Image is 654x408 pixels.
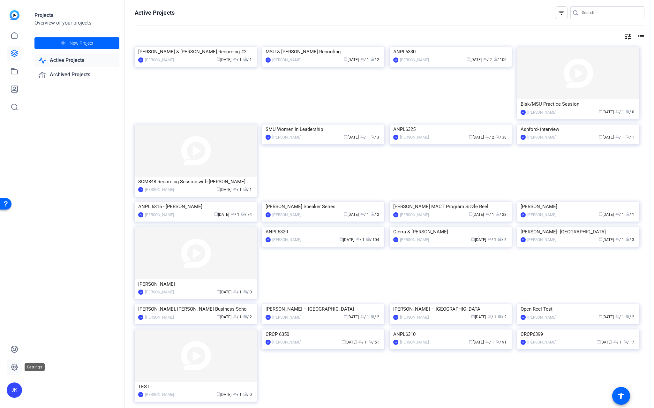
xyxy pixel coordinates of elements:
div: ANPL 6315 - [PERSON_NAME] [138,202,253,211]
span: group [485,340,489,344]
div: Ashford- interview [521,125,636,134]
span: / 51 [368,340,379,344]
div: JK [266,135,271,140]
span: / 91 [496,340,507,344]
div: TEST [138,382,253,391]
span: / 1 [360,135,369,140]
div: JW [393,135,398,140]
span: calendar_today [469,212,473,216]
span: calendar_today [467,57,470,61]
span: calendar_today [344,212,348,216]
span: / 1 [233,290,242,294]
span: / 1 [485,212,494,217]
span: / 0 [243,290,252,294]
span: [DATE] [469,212,484,217]
span: / 1 [233,315,242,319]
span: radio [496,135,500,139]
span: group [231,212,235,216]
div: [PERSON_NAME] [400,339,429,345]
div: KA [138,392,143,397]
span: calendar_today [471,237,475,241]
span: [DATE] [599,315,614,319]
div: JW [393,57,398,63]
span: calendar_today [216,57,220,61]
span: group [233,314,237,318]
span: / 2 [483,57,492,62]
span: [DATE] [342,340,357,344]
span: radio [243,187,247,191]
div: [PERSON_NAME] [272,237,301,243]
span: / 74 [241,212,252,217]
span: calendar_today [216,314,220,318]
img: blue-gradient.svg [10,10,19,20]
div: SCM848 Recording Session with [PERSON_NAME] [138,177,253,186]
span: radio [243,392,247,396]
span: [DATE] [471,238,486,242]
span: / 1 [615,212,624,217]
span: radio [626,212,629,216]
span: calendar_today [469,135,473,139]
div: [PERSON_NAME] [527,314,556,321]
div: [PERSON_NAME] Speaker Series [266,202,381,211]
span: / 2 [626,315,634,319]
div: KA [521,237,526,242]
div: KA [393,315,398,320]
span: / 1 [485,340,494,344]
span: / 2 [371,315,379,319]
button: New Project [34,37,119,49]
span: [DATE] [599,110,614,114]
span: / 38 [496,135,507,140]
span: group [615,237,619,241]
span: group [615,110,619,113]
div: [PERSON_NAME] [527,109,556,116]
div: JK [7,382,22,398]
div: [PERSON_NAME] [145,391,174,398]
div: ANPL6310 [393,329,508,339]
div: Cierra & [PERSON_NAME] [393,227,508,237]
div: [PERSON_NAME]- [GEOGRAPHIC_DATA] [521,227,636,237]
span: calendar_today [599,212,603,216]
span: calendar_today [216,187,220,191]
div: CRCP 6350 [266,329,381,339]
span: group [358,340,362,344]
div: KA [393,237,398,242]
div: [PERSON_NAME] [145,289,174,295]
span: group [488,237,492,241]
div: [PERSON_NAME] – [GEOGRAPHIC_DATA] [266,304,381,314]
span: [DATE] [214,212,229,217]
span: radio [371,314,374,318]
span: [DATE] [467,57,482,62]
div: [PERSON_NAME] [527,212,556,218]
div: [PERSON_NAME] [272,212,301,218]
span: / 1 [243,57,252,62]
span: / 1 [360,315,369,319]
span: / 2 [371,212,379,217]
span: group [615,314,619,318]
span: group [485,135,489,139]
span: group [613,340,617,344]
div: [PERSON_NAME] [272,314,301,321]
a: Archived Projects [34,68,119,81]
span: calendar_today [599,314,603,318]
span: [DATE] [469,135,484,140]
span: calendar_today [339,237,343,241]
span: calendar_today [216,392,220,396]
div: [PERSON_NAME] [527,134,556,140]
div: [PERSON_NAME] [272,134,301,140]
div: KA [521,110,526,115]
span: calendar_today [344,135,348,139]
span: [DATE] [216,187,231,192]
span: radio [626,135,629,139]
span: radio [371,57,374,61]
span: [DATE] [216,392,231,397]
span: calendar_today [214,212,218,216]
span: / 1 [233,392,242,397]
span: / 1 [615,238,624,242]
span: / 2 [243,315,252,319]
span: / 1 [615,135,624,140]
mat-icon: add [59,39,67,47]
span: radio [241,212,245,216]
span: New Project [70,40,94,47]
span: / 1 [488,315,496,319]
span: radio [493,57,497,61]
